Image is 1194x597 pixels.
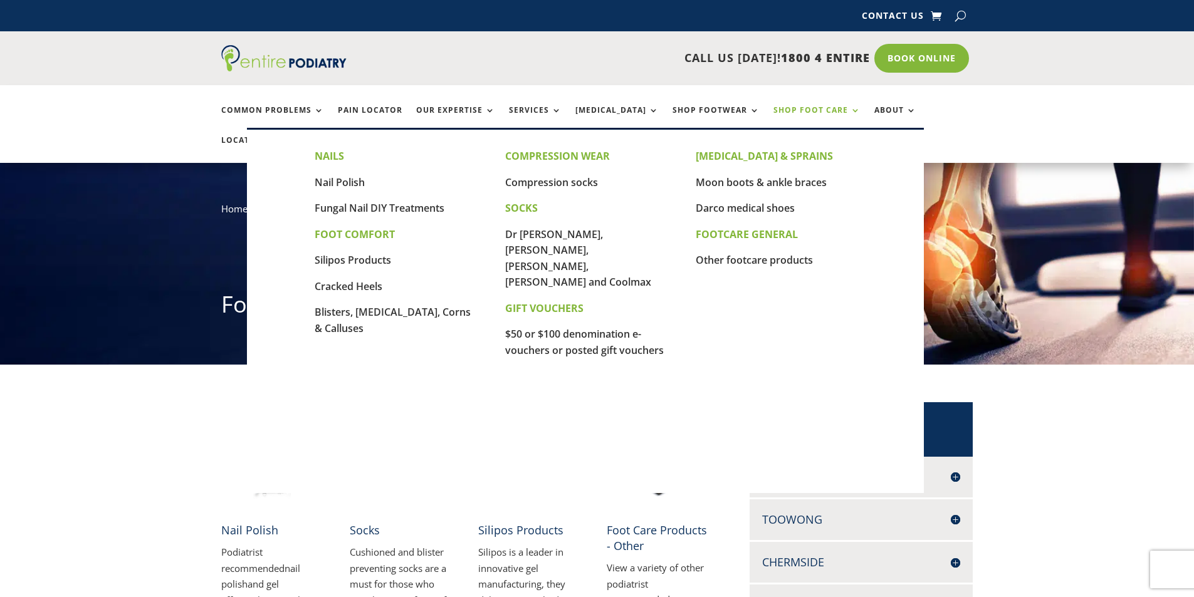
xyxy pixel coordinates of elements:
[762,512,960,527] h4: Toowong
[221,106,324,133] a: Common Problems
[781,50,870,65] span: 1800 4 ENTIRE
[315,305,471,335] a: Blisters, [MEDICAL_DATA], Corns & Calluses
[338,106,402,133] a: Pain Locator
[575,106,659,133] a: [MEDICAL_DATA]
[696,175,827,189] a: Moon boots & ankle braces
[221,45,347,71] img: logo (1)
[221,289,973,326] h1: Foot Care
[416,106,495,133] a: Our Expertise
[221,522,278,537] a: Nail Polish
[696,201,795,215] a: Darco medical shoes
[696,253,813,267] a: Other footcare products
[221,200,973,226] nav: breadcrumb
[673,106,760,133] a: Shop Footwear
[221,61,347,74] a: Entire Podiatry
[478,522,563,537] a: Silipos Products
[762,554,960,570] h4: Chermside
[862,11,924,25] a: Contact Us
[315,201,444,215] a: Fungal Nail DIY Treatments
[874,44,969,73] a: Book Online
[696,149,833,163] span: [MEDICAL_DATA] & SPRAINS
[505,175,598,189] a: Compression socks
[696,227,798,241] b: FOOTCARE GENERAL
[221,202,248,215] a: Home
[505,227,651,289] a: Dr [PERSON_NAME], [PERSON_NAME], [PERSON_NAME], [PERSON_NAME] and Coolmax
[874,106,916,133] a: About
[315,175,365,189] a: Nail Polish
[773,106,861,133] a: Shop Foot Care
[315,279,382,293] a: Cracked Heels
[509,106,562,133] a: Services
[315,227,395,241] span: FOOT COMFORT
[315,149,344,163] span: NAILS
[607,522,707,553] a: Foot Care Products - Other
[395,50,870,66] p: CALL US [DATE]!
[221,136,284,163] a: Locations
[505,149,610,163] span: COMPRESSION WEAR
[505,201,538,215] span: SOCKS
[350,522,380,537] a: Socks
[505,327,664,357] a: $50 or $100 denomination e-vouchers or posted gift vouchers
[505,301,584,315] span: GIFT VOUCHERS
[315,253,391,267] a: Silipos Products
